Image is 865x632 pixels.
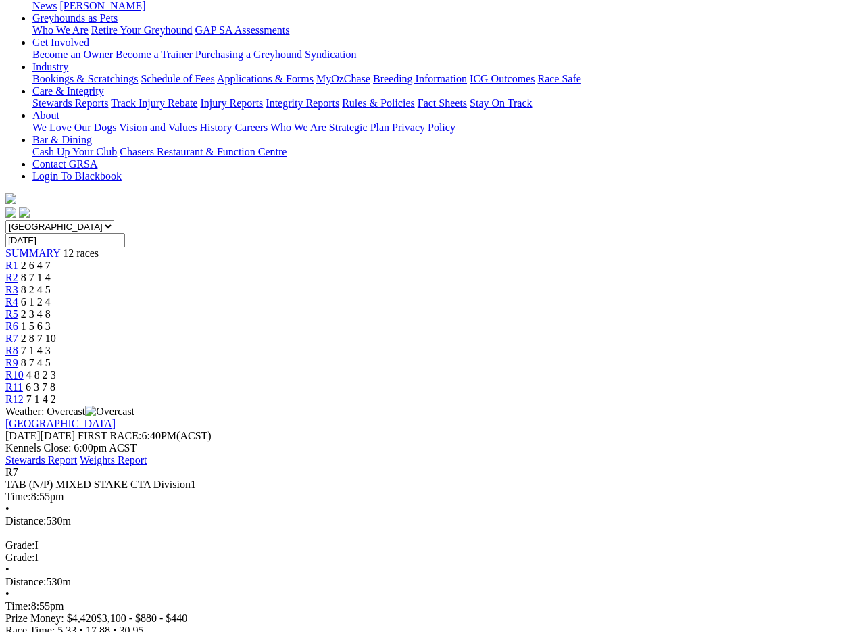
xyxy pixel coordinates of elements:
a: Care & Integrity [32,85,104,97]
a: R5 [5,308,18,320]
a: Industry [32,61,68,72]
a: About [32,110,59,121]
a: Who We Are [270,122,326,133]
div: 8:55pm [5,600,860,612]
div: Care & Integrity [32,97,860,110]
a: R1 [5,260,18,271]
a: Vision and Values [119,122,197,133]
a: We Love Our Dogs [32,122,116,133]
a: Bar & Dining [32,134,92,145]
a: History [199,122,232,133]
div: 8:55pm [5,491,860,503]
a: R12 [5,393,24,405]
div: 530m [5,515,860,527]
span: 8 7 4 5 [21,357,51,368]
div: Kennels Close: 6:00pm ACST [5,442,860,454]
a: Chasers Restaurant & Function Centre [120,146,287,157]
span: 1 5 6 3 [21,320,51,332]
a: Track Injury Rebate [111,97,197,109]
span: $3,100 - $880 - $440 [97,612,188,624]
span: [DATE] [5,430,75,441]
a: Injury Reports [200,97,263,109]
span: 8 7 1 4 [21,272,51,283]
a: Cash Up Your Club [32,146,117,157]
span: 12 races [63,247,99,259]
span: R8 [5,345,18,356]
span: 7 1 4 2 [26,393,56,405]
span: • [5,564,9,575]
div: 530m [5,576,860,588]
a: Stewards Report [5,454,77,466]
span: 2 3 4 8 [21,308,51,320]
span: 6 3 7 8 [26,381,55,393]
span: [DATE] [5,430,41,441]
a: R11 [5,381,23,393]
span: Weather: Overcast [5,406,134,417]
a: Greyhounds as Pets [32,12,118,24]
a: ICG Outcomes [470,73,535,84]
div: I [5,552,860,564]
span: Time: [5,600,31,612]
img: logo-grsa-white.png [5,193,16,204]
span: Grade: [5,552,35,563]
a: Schedule of Fees [141,73,214,84]
img: Overcast [85,406,134,418]
span: Grade: [5,539,35,551]
a: Integrity Reports [266,97,339,109]
a: Stay On Track [470,97,532,109]
a: R4 [5,296,18,308]
div: TAB (N/P) MIXED STAKE CTA Division1 [5,479,860,491]
a: Who We Are [32,24,89,36]
input: Select date [5,233,125,247]
a: Bookings & Scratchings [32,73,138,84]
a: R3 [5,284,18,295]
span: FIRST RACE: [78,430,141,441]
div: About [32,122,860,134]
span: Distance: [5,576,46,587]
div: Bar & Dining [32,146,860,158]
div: Greyhounds as Pets [32,24,860,37]
span: • [5,588,9,600]
a: R10 [5,369,24,381]
a: Become a Trainer [116,49,193,60]
a: GAP SA Assessments [195,24,290,36]
a: Login To Blackbook [32,170,122,182]
a: R9 [5,357,18,368]
a: Applications & Forms [217,73,314,84]
a: [GEOGRAPHIC_DATA] [5,418,116,429]
div: Get Involved [32,49,860,61]
a: Purchasing a Greyhound [195,49,302,60]
span: 6 1 2 4 [21,296,51,308]
img: twitter.svg [19,207,30,218]
a: SUMMARY [5,247,60,259]
div: Prize Money: $4,420 [5,612,860,625]
a: R6 [5,320,18,332]
span: 6:40PM(ACST) [78,430,212,441]
a: Fact Sheets [418,97,467,109]
a: Strategic Plan [329,122,389,133]
span: 7 1 4 3 [21,345,51,356]
span: Distance: [5,515,46,527]
a: Privacy Policy [392,122,455,133]
a: Breeding Information [373,73,467,84]
img: facebook.svg [5,207,16,218]
a: Retire Your Greyhound [91,24,193,36]
a: Become an Owner [32,49,113,60]
a: Syndication [305,49,356,60]
span: Time: [5,491,31,502]
span: 8 2 4 5 [21,284,51,295]
span: 2 8 7 10 [21,333,56,344]
a: R2 [5,272,18,283]
a: Get Involved [32,37,89,48]
a: MyOzChase [316,73,370,84]
a: Careers [234,122,268,133]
